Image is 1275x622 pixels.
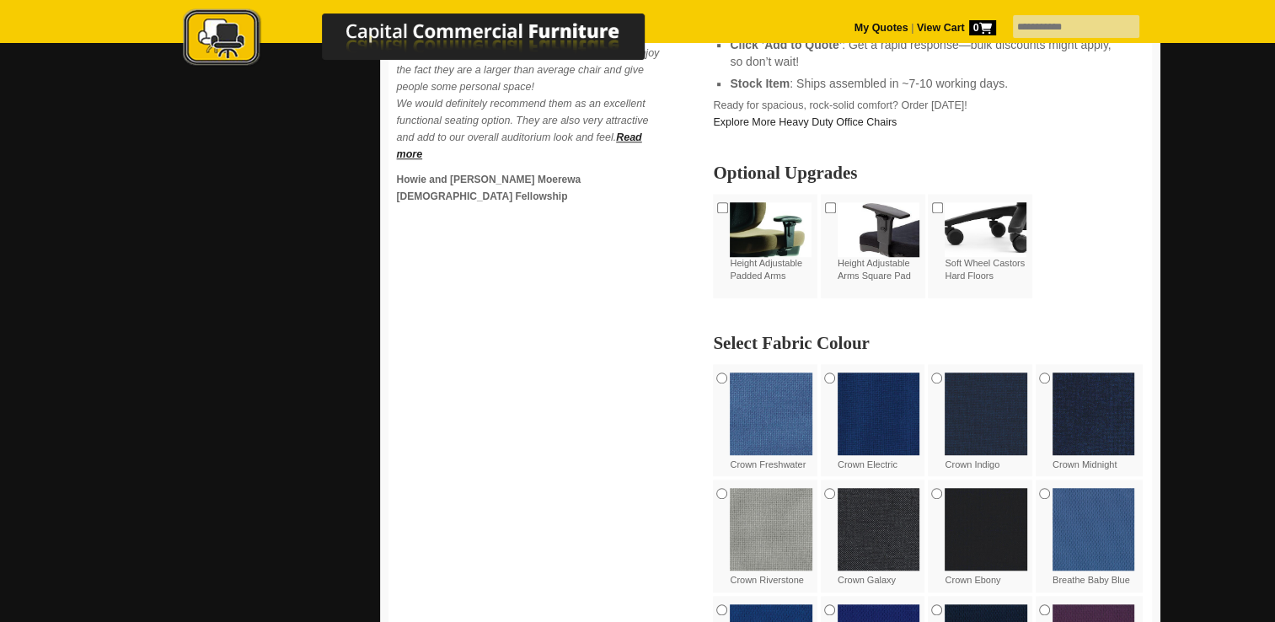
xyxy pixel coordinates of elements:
[838,488,920,571] img: Crown Galaxy
[713,116,897,128] a: Explore More Heavy Duty Office Chairs
[917,22,996,34] strong: View Cart
[730,38,842,51] strong: Click 'Add to Quote'
[730,373,812,455] img: Crown Freshwater
[945,202,1026,257] img: Soft Wheel Castors Hard Floors
[730,202,812,257] img: Height Adjustable Padded Arms
[838,202,919,257] img: Height Adjustable Arms Square Pad
[1053,488,1135,571] img: Breathe Baby Blue
[730,36,1126,70] li: : Get a rapid response—bulk discounts might apply, so don’t wait!
[730,488,812,587] label: Crown Riverstone
[1053,373,1135,471] label: Crown Midnight
[838,202,919,283] label: Height Adjustable Arms Square Pad
[713,335,1143,351] h2: Select Fabric Colour
[838,373,920,455] img: Crown Electric
[945,373,1027,471] label: Crown Indigo
[397,171,667,205] p: Howie and [PERSON_NAME] Moerewa [DEMOGRAPHIC_DATA] Fellowship
[945,373,1027,455] img: Crown Indigo
[730,488,812,571] img: Crown Riverstone
[730,75,1126,92] li: : Ships assembled in ~7-10 working days.
[713,97,1143,131] p: Ready for spacious, rock-solid comfort? Order [DATE]!
[854,22,908,34] a: My Quotes
[945,202,1026,283] label: Soft Wheel Castors Hard Floors
[730,77,790,90] strong: Stock Item
[137,8,726,70] img: Capital Commercial Furniture Logo
[838,373,920,471] label: Crown Electric
[838,488,920,587] label: Crown Galaxy
[397,131,642,160] a: Read more
[713,164,1143,181] h2: Optional Upgrades
[730,373,812,471] label: Crown Freshwater
[730,202,812,283] label: Height Adjustable Padded Arms
[945,488,1027,587] label: Crown Ebony
[1053,488,1135,587] label: Breathe Baby Blue
[969,20,996,35] span: 0
[945,488,1027,571] img: Crown Ebony
[137,8,726,75] a: Capital Commercial Furniture Logo
[913,22,995,34] a: View Cart0
[1053,373,1135,455] img: Crown Midnight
